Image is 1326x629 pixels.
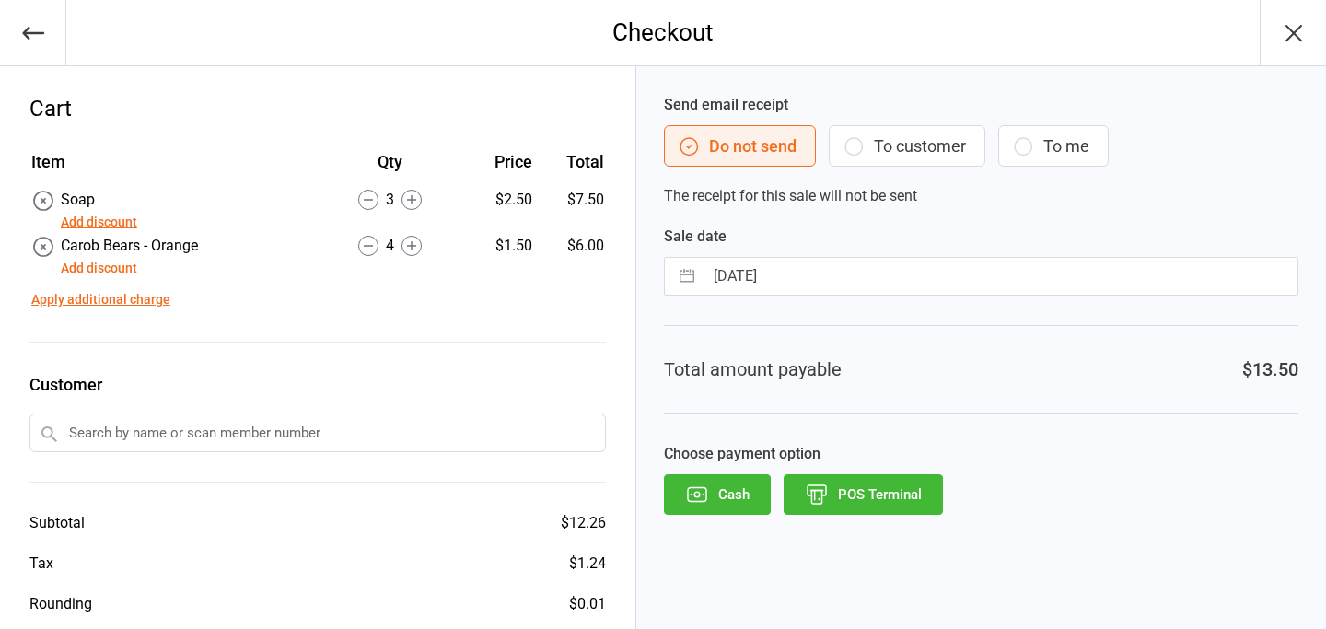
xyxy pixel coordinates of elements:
[664,94,1298,207] div: The receipt for this sale will not be sent
[664,125,816,167] button: Do not send
[998,125,1109,167] button: To me
[320,149,461,187] th: Qty
[664,443,1298,465] label: Choose payment option
[463,235,532,257] div: $1.50
[664,226,1298,248] label: Sale date
[784,474,943,515] button: POS Terminal
[569,553,606,575] div: $1.24
[463,189,532,211] div: $2.50
[664,474,771,515] button: Cash
[540,189,604,233] td: $7.50
[320,189,461,211] div: 3
[569,593,606,615] div: $0.01
[463,149,532,174] div: Price
[31,290,170,309] button: Apply additional charge
[61,237,198,254] span: Carob Bears - Orange
[31,149,318,187] th: Item
[29,372,606,397] label: Customer
[29,414,606,452] input: Search by name or scan member number
[664,94,1298,116] label: Send email receipt
[829,125,985,167] button: To customer
[61,213,137,232] button: Add discount
[29,512,85,534] div: Subtotal
[29,92,606,125] div: Cart
[561,512,606,534] div: $12.26
[29,593,92,615] div: Rounding
[320,235,461,257] div: 4
[29,553,53,575] div: Tax
[61,259,137,278] button: Add discount
[540,235,604,279] td: $6.00
[540,149,604,187] th: Total
[664,355,842,383] div: Total amount payable
[1242,355,1298,383] div: $13.50
[61,191,95,208] span: Soap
